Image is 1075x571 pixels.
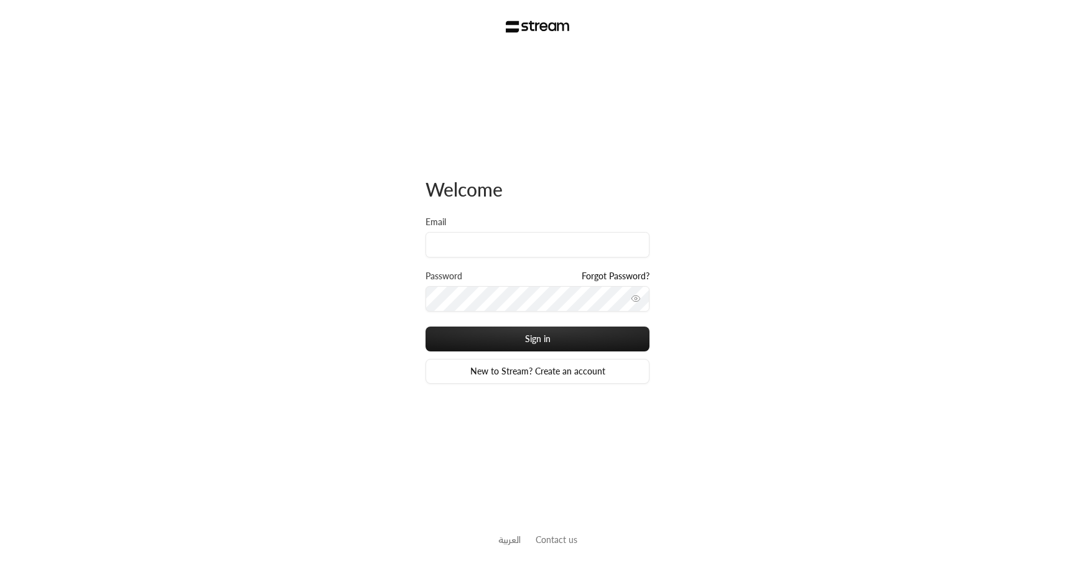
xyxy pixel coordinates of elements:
span: Welcome [426,178,503,200]
a: New to Stream? Create an account [426,359,649,384]
a: Contact us [536,534,577,545]
button: Sign in [426,327,649,351]
img: Stream Logo [506,21,570,33]
label: Email [426,216,446,228]
a: Forgot Password? [582,270,649,282]
label: Password [426,270,462,282]
button: Contact us [536,533,577,546]
button: toggle password visibility [626,289,646,309]
a: العربية [498,528,521,551]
